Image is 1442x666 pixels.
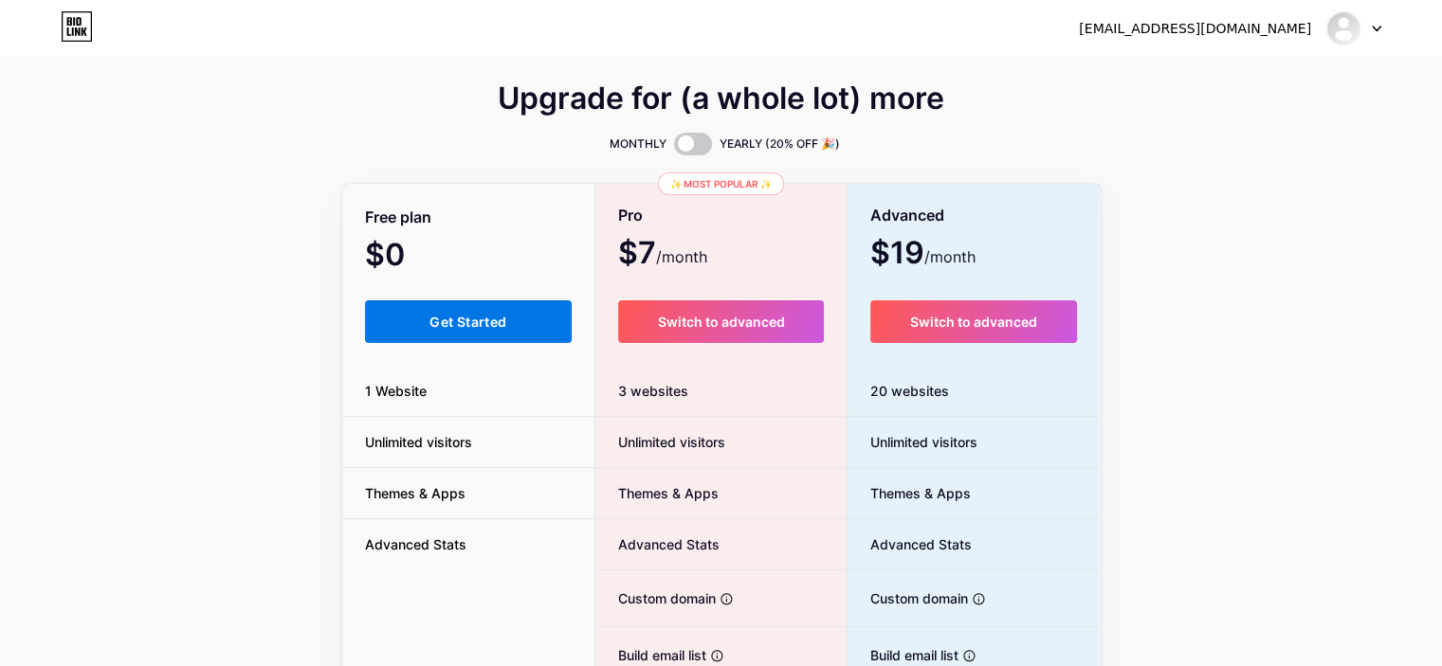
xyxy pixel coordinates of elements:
span: Unlimited visitors [342,432,495,452]
img: tab_domain_overview_orange.svg [51,110,66,125]
div: Domain: [DOMAIN_NAME] [49,49,209,64]
button: Switch to advanced [870,300,1078,343]
span: 1 Website [342,381,449,401]
div: 20 websites [848,366,1101,417]
span: Get Started [429,314,506,330]
span: Advanced Stats [595,534,720,554]
span: Unlimited visitors [848,432,977,452]
span: Unlimited visitors [595,432,725,452]
span: MONTHLY [610,135,666,153]
div: Keywords by Traffic [210,112,319,124]
span: Advanced Stats [848,534,972,554]
img: website_grey.svg [30,49,46,64]
span: Themes & Apps [342,483,488,503]
span: Themes & Apps [595,483,719,503]
span: Free plan [365,201,431,234]
div: ✨ Most popular ✨ [658,172,784,195]
span: Advanced Stats [342,534,489,554]
span: Advanced [870,199,944,232]
span: $0 [365,243,456,270]
span: $19 [870,242,976,268]
span: Build email list [848,645,958,665]
span: Pro [618,199,643,232]
span: /month [656,245,707,268]
span: YEARLY (20% OFF 🎉) [720,135,840,153]
span: Upgrade for (a whole lot) more [498,87,944,110]
span: $7 [618,242,707,268]
img: charcutedelights [1325,10,1361,46]
div: v 4.0.25 [53,30,93,45]
span: /month [924,245,976,268]
img: tab_keywords_by_traffic_grey.svg [189,110,204,125]
span: Switch to advanced [657,314,784,330]
img: logo_orange.svg [30,30,46,45]
div: 3 websites [595,366,847,417]
span: Custom domain [848,588,968,608]
button: Switch to advanced [618,300,824,343]
div: [EMAIL_ADDRESS][DOMAIN_NAME] [1079,19,1311,39]
div: Domain Overview [72,112,170,124]
button: Get Started [365,300,573,343]
span: Themes & Apps [848,483,971,503]
span: Build email list [595,645,706,665]
span: Custom domain [595,588,716,608]
span: Switch to advanced [910,314,1037,330]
